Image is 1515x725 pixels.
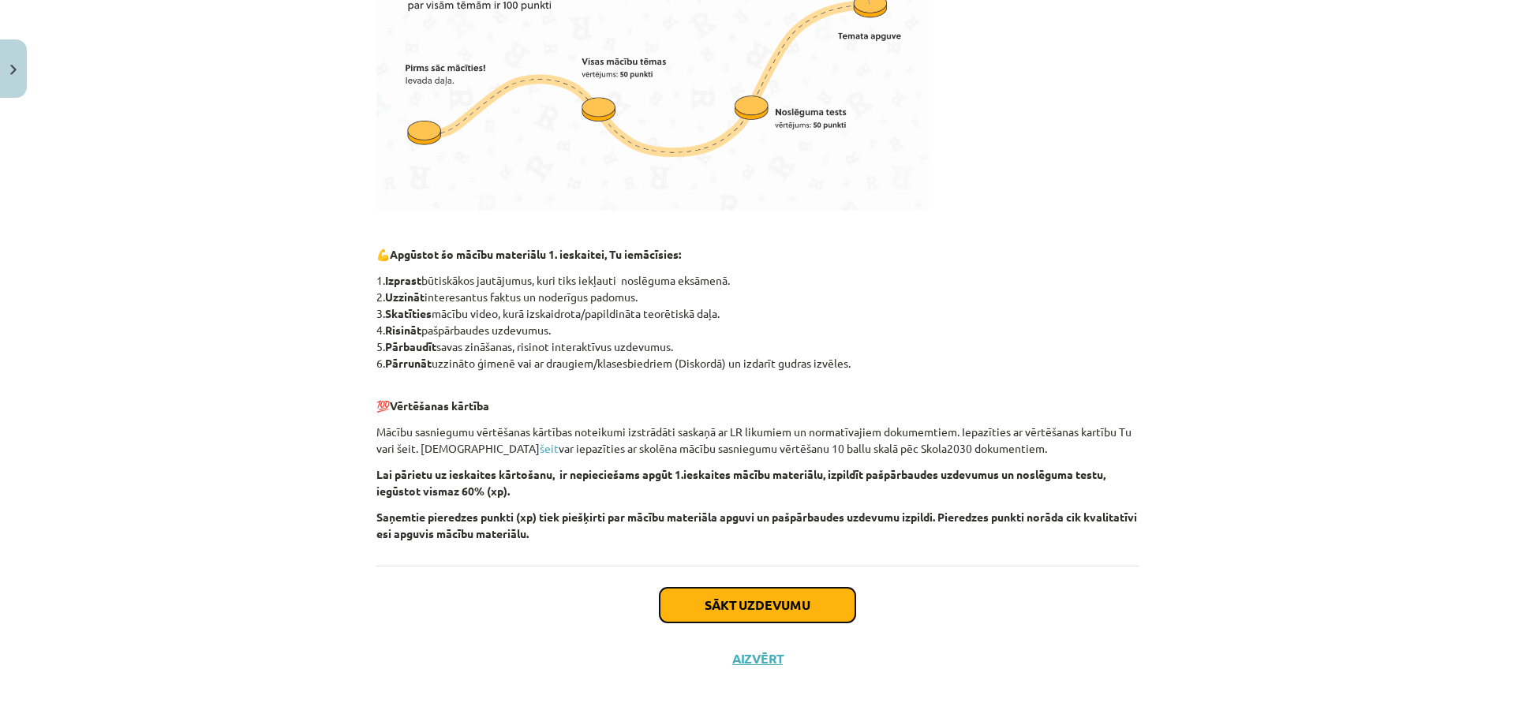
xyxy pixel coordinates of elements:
strong: Pārbaudīt [385,339,436,353]
p: Mācību sasniegumu vērtēšanas kārtības noteikumi izstrādāti saskaņā ar LR likumiem un normatīvajie... [376,424,1139,457]
strong: Lai pārietu uz ieskaites kārtošanu, ir nepieciešams apgūt 1.ieskaites mācību materiālu, izpildīt ... [376,467,1105,498]
p: 💯 [376,381,1139,414]
strong: Pārrunāt [385,356,432,370]
strong: Izprast [385,273,421,287]
strong: Saņemtie pieredzes punkti (xp) tiek piešķirti par mācību materiāla apguvi un pašpārbaudes uzdevum... [376,510,1137,540]
a: šeit [540,441,559,455]
button: Aizvērt [728,651,787,667]
strong: Uzzināt [385,290,425,304]
button: Sākt uzdevumu [660,588,855,622]
p: 1. būtiskākos jautājumus, kuri tiks iekļauti noslēguma eksāmenā. 2. interesantus faktus un noderī... [376,272,1139,372]
strong: Risināt [385,323,421,337]
strong: Apgūstot šo mācību materiālu 1. ieskaitei, Tu iemācīsies: [390,247,681,261]
strong: Skatīties [385,306,432,320]
strong: Vērtēšanas kārtība [390,398,489,413]
img: icon-close-lesson-0947bae3869378f0d4975bcd49f059093ad1ed9edebbc8119c70593378902aed.svg [10,65,17,75]
p: 💪 [376,246,1139,263]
